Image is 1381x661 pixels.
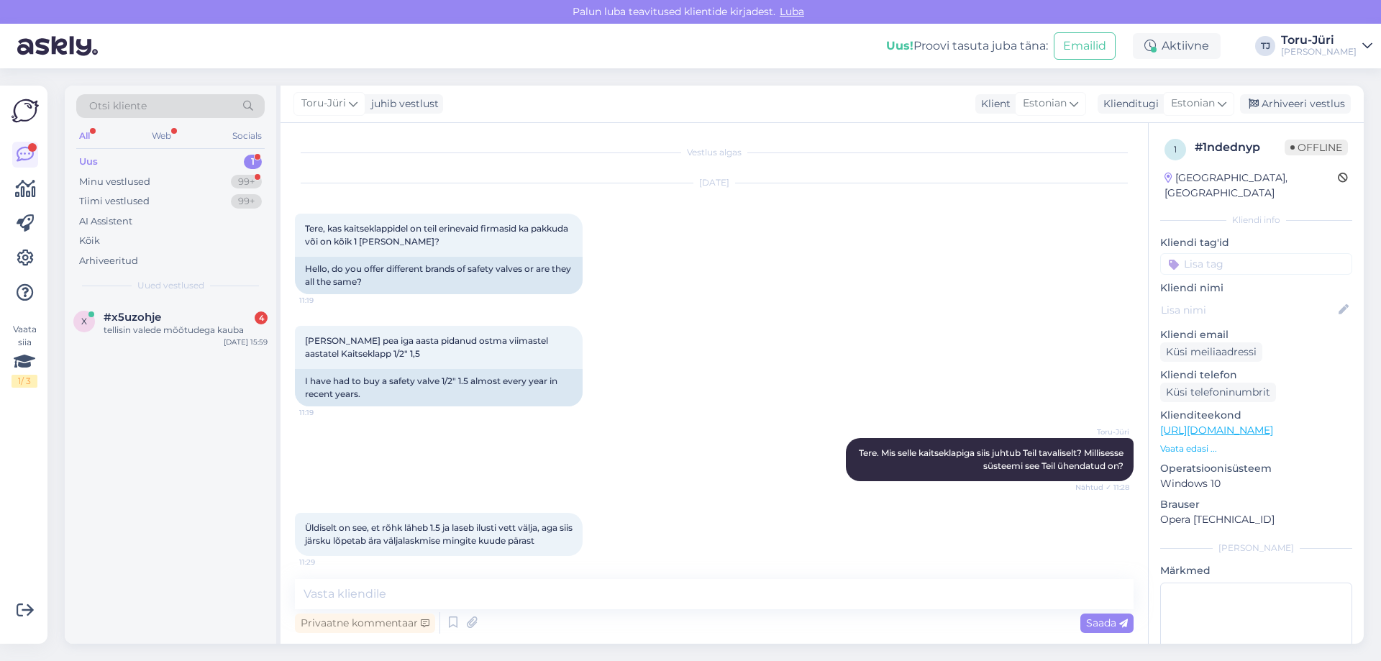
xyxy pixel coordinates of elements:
[775,5,808,18] span: Luba
[79,155,98,169] div: Uus
[1160,424,1273,437] a: [URL][DOMAIN_NAME]
[295,176,1134,189] div: [DATE]
[1160,476,1352,491] p: Windows 10
[1281,46,1357,58] div: [PERSON_NAME]
[1160,408,1352,423] p: Klienditeekond
[1161,302,1336,318] input: Lisa nimi
[1281,35,1357,46] div: Toru-Jüri
[295,614,435,633] div: Privaatne kommentaar
[295,146,1134,159] div: Vestlus algas
[12,323,37,388] div: Vaata siia
[1160,253,1352,275] input: Lisa tag
[79,234,100,248] div: Kõik
[886,39,913,53] b: Uus!
[1160,563,1352,578] p: Märkmed
[886,37,1048,55] div: Proovi tasuta juba täna:
[1160,281,1352,296] p: Kliendi nimi
[299,295,353,306] span: 11:19
[1174,144,1177,155] span: 1
[255,311,268,324] div: 4
[1023,96,1067,111] span: Estonian
[1160,327,1352,342] p: Kliendi email
[81,316,87,327] span: x
[1195,139,1285,156] div: # 1ndednyp
[1160,512,1352,527] p: Opera [TECHNICAL_ID]
[89,99,147,114] span: Otsi kliente
[305,335,550,359] span: [PERSON_NAME] pea iga aasta pidanud ostma viimastel aastatel Kaitseklapp 1/2″ 1,5
[224,337,268,347] div: [DATE] 15:59
[305,522,575,546] span: Üldiselt on see, et rõhk läheb 1.5 ja laseb ilusti vett välja, aga siis järsku lõpetab ära väljal...
[1075,482,1129,493] span: Nähtud ✓ 11:28
[1171,96,1215,111] span: Estonian
[975,96,1011,111] div: Klient
[79,175,150,189] div: Minu vestlused
[1160,368,1352,383] p: Kliendi telefon
[305,223,570,247] span: Tere, kas kaitseklappidel on teil erinevaid firmasid ka pakkuda või on kõik 1 [PERSON_NAME]?
[1285,140,1348,155] span: Offline
[1086,616,1128,629] span: Saada
[1160,442,1352,455] p: Vaata edasi ...
[231,194,262,209] div: 99+
[1160,542,1352,555] div: [PERSON_NAME]
[244,155,262,169] div: 1
[1255,36,1275,56] div: TJ
[299,557,353,567] span: 11:29
[295,369,583,406] div: I have had to buy a safety valve 1/2″ 1.5 almost every year in recent years.
[1164,170,1338,201] div: [GEOGRAPHIC_DATA], [GEOGRAPHIC_DATA]
[301,96,346,111] span: Toru-Jüri
[76,127,93,145] div: All
[1160,235,1352,250] p: Kliendi tag'id
[1160,383,1276,402] div: Küsi telefoninumbrit
[104,324,268,337] div: tellisin valede mõõtudega kauba
[1160,497,1352,512] p: Brauser
[1160,342,1262,362] div: Küsi meiliaadressi
[104,311,161,324] span: #x5uzohje
[231,175,262,189] div: 99+
[295,257,583,294] div: Hello, do you offer different brands of safety valves or are they all the same?
[365,96,439,111] div: juhib vestlust
[1160,214,1352,227] div: Kliendi info
[1075,427,1129,437] span: Toru-Jüri
[1133,33,1221,59] div: Aktiivne
[12,375,37,388] div: 1 / 3
[229,127,265,145] div: Socials
[1160,461,1352,476] p: Operatsioonisüsteem
[137,279,204,292] span: Uued vestlused
[1054,32,1116,60] button: Emailid
[12,97,39,124] img: Askly Logo
[299,407,353,418] span: 11:19
[1240,94,1351,114] div: Arhiveeri vestlus
[79,254,138,268] div: Arhiveeritud
[149,127,174,145] div: Web
[859,447,1126,471] span: Tere. Mis selle kaitseklapiga siis juhtub Teil tavaliselt? Millisesse süsteemi see Teil ühendatud...
[1281,35,1372,58] a: Toru-Jüri[PERSON_NAME]
[79,194,150,209] div: Tiimi vestlused
[79,214,132,229] div: AI Assistent
[1098,96,1159,111] div: Klienditugi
